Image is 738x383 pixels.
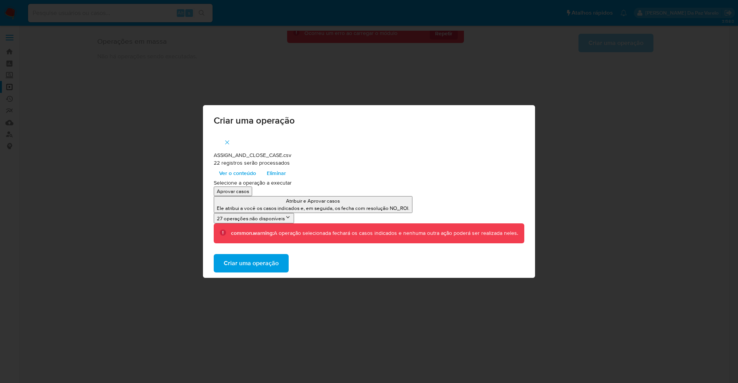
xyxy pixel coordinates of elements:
[217,197,409,205] p: Atribuir e Aprovar casos
[261,167,291,179] button: Eliminar
[214,254,289,272] button: Criar uma operação
[217,188,249,195] p: Aprovar casos
[214,213,294,223] button: 27 operações não disponíveis
[267,168,286,178] span: Eliminar
[217,205,409,212] p: Ele atribui a você os casos indicados e, em seguida, os fecha com resolução NO_ROI.
[214,116,525,125] span: Criar uma operação
[214,187,252,196] button: Aprovar casos
[214,196,412,213] button: Atribuir e Aprovar casosEle atribui a você os casos indicados e, em seguida, os fecha com resoluç...
[231,229,518,237] div: A operação selecionada fechará os casos indicados e nenhuma outra ação poderá ser realizada neles.
[214,179,525,187] p: Selecione a operação a executar
[231,229,274,237] b: common.warning:
[214,152,525,159] p: ASSIGN_AND_CLOSE_CASE.csv
[214,167,261,179] button: Ver o conteúdo
[219,168,256,178] span: Ver o conteúdo
[214,159,525,167] p: 22 registros serão processados
[224,255,279,272] span: Criar uma operação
